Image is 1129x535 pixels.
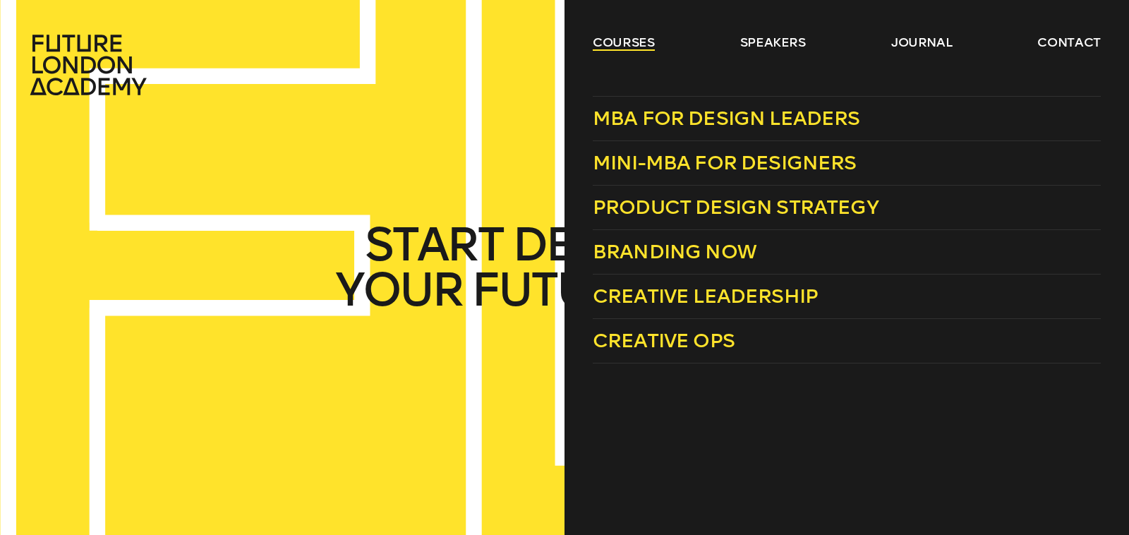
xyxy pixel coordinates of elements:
span: Product Design Strategy [593,196,879,219]
span: Creative Leadership [593,284,818,308]
a: Creative Ops [593,319,1101,363]
span: Creative Ops [593,329,735,352]
span: MBA for Design Leaders [593,107,860,130]
a: courses [593,34,655,51]
a: Creative Leadership [593,275,1101,319]
a: Product Design Strategy [593,186,1101,230]
a: Branding Now [593,230,1101,275]
a: journal [891,34,953,51]
span: Branding Now [593,240,756,263]
a: MBA for Design Leaders [593,96,1101,141]
a: Mini-MBA for Designers [593,141,1101,186]
span: Mini-MBA for Designers [593,151,857,174]
a: speakers [740,34,806,51]
a: contact [1037,34,1101,51]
